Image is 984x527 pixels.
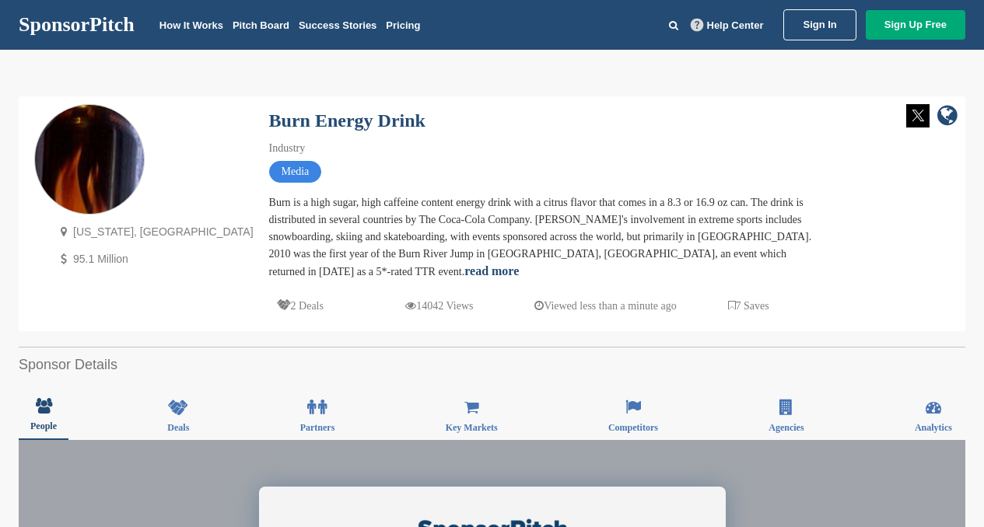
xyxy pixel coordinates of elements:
[19,15,135,35] a: SponsorPitch
[233,19,289,31] a: Pitch Board
[269,194,814,281] div: Burn is a high sugar, high caffeine content energy drink with a citrus flavor that comes in a 8.3...
[534,296,677,316] p: Viewed less than a minute ago
[54,222,254,242] p: [US_STATE], [GEOGRAPHIC_DATA]
[464,264,519,277] a: read more
[937,104,958,130] a: company link
[299,19,376,31] a: Success Stories
[19,354,965,375] h2: Sponsor Details
[269,110,425,131] a: Burn Energy Drink
[688,16,767,34] a: Help Center
[386,19,420,31] a: Pricing
[159,19,223,31] a: How It Works
[300,423,335,432] span: Partners
[277,296,324,316] p: 2 Deals
[54,250,254,269] p: 95.1 Million
[915,423,952,432] span: Analytics
[30,421,57,431] span: People
[167,423,189,432] span: Deals
[608,423,658,432] span: Competitors
[269,140,814,157] div: Industry
[866,10,965,40] a: Sign Up Free
[35,105,144,356] img: Sponsorpitch & Burn Energy Drink
[769,423,804,432] span: Agencies
[405,296,473,316] p: 14042 Views
[783,9,856,40] a: Sign In
[728,296,769,316] p: 7 Saves
[906,104,930,127] img: Twitter white
[269,161,322,183] span: Media
[446,423,498,432] span: Key Markets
